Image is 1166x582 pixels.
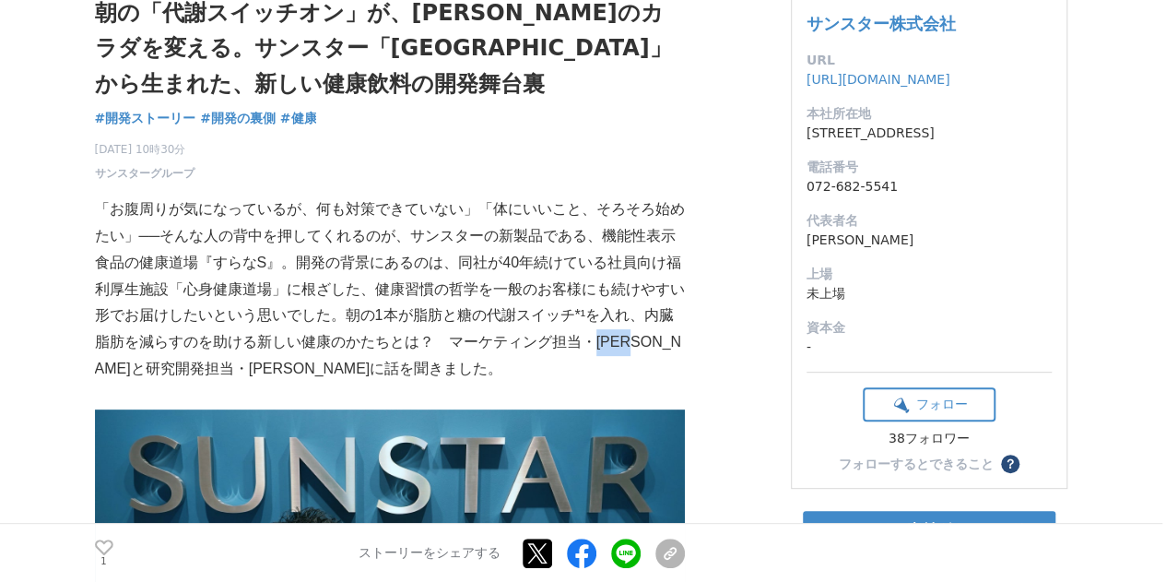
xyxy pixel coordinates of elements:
a: ストーリー素材ダウンロード [803,511,1055,550]
dt: 上場 [807,265,1052,284]
dt: 電話番号 [807,158,1052,177]
span: [DATE] 10時30分 [95,141,194,158]
dt: URL [807,51,1052,70]
span: #健康 [280,110,317,126]
dt: 代表者名 [807,211,1052,231]
button: フォロー [863,387,995,422]
p: 1 [95,557,113,566]
div: フォローするとできること [839,457,994,470]
dd: 072-682-5541 [807,177,1052,196]
a: [URL][DOMAIN_NAME] [807,72,950,87]
div: 38フォロワー [863,431,995,447]
button: ？ [1001,455,1019,473]
p: ストーリーをシェアする [359,545,501,562]
span: #開発の裏側 [200,110,276,126]
span: #開発ストーリー [95,110,196,126]
a: #健康 [280,109,317,128]
dd: - [807,338,1052,357]
p: 「お腹周りが気になっているが、何も対策できていない」「体にいいこと、そろそろ始めたい」──そんな人の背中を押してくれるのが、サンスターの新製品である、機能性表示食品の健康道場『すらなS』。開発の... [95,196,685,383]
a: サンスターグループ [95,165,194,182]
a: サンスター株式会社 [807,14,956,33]
dt: 資本金 [807,318,1052,338]
dd: [STREET_ADDRESS] [807,124,1052,143]
dt: 本社所在地 [807,104,1052,124]
a: #開発ストーリー [95,109,196,128]
dd: 未上場 [807,284,1052,303]
span: ？ [1004,457,1017,470]
dd: [PERSON_NAME] [807,231,1052,250]
a: #開発の裏側 [200,109,276,128]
